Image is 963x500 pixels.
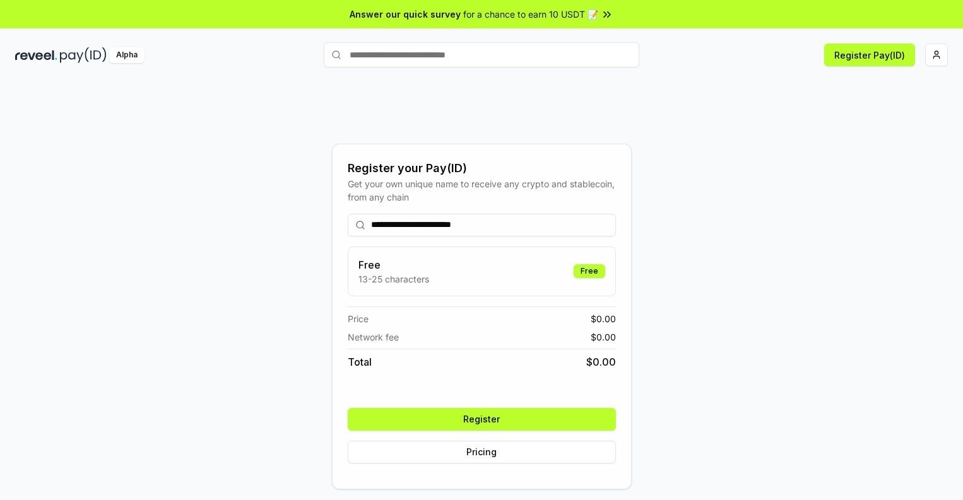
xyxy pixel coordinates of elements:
[60,47,107,63] img: pay_id
[348,354,372,369] span: Total
[348,160,616,177] div: Register your Pay(ID)
[586,354,616,369] span: $ 0.00
[350,8,461,21] span: Answer our quick survey
[348,177,616,204] div: Get your own unique name to receive any crypto and stablecoin, from any chain
[591,312,616,325] span: $ 0.00
[348,312,369,325] span: Price
[348,441,616,463] button: Pricing
[463,8,598,21] span: for a chance to earn 10 USDT 📝
[348,330,399,344] span: Network fee
[824,44,915,66] button: Register Pay(ID)
[348,408,616,431] button: Register
[15,47,57,63] img: reveel_dark
[574,264,605,278] div: Free
[358,257,429,272] h3: Free
[358,272,429,286] p: 13-25 characters
[591,330,616,344] span: $ 0.00
[109,47,145,63] div: Alpha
